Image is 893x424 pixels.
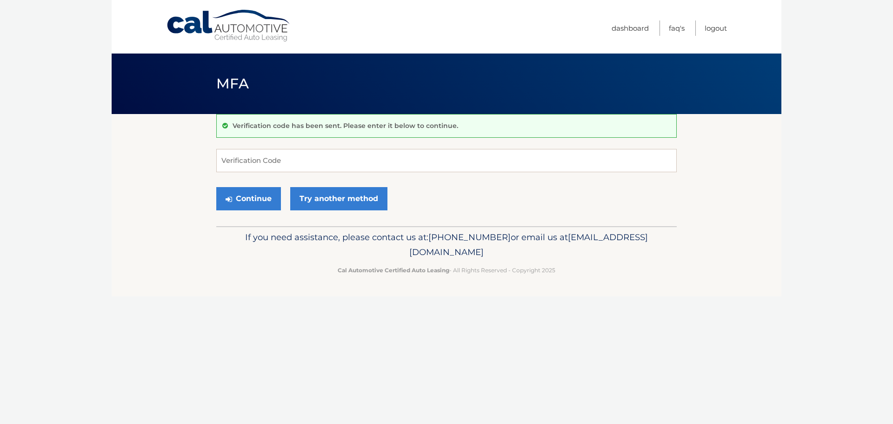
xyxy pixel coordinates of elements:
p: Verification code has been sent. Please enter it below to continue. [233,121,458,130]
p: If you need assistance, please contact us at: or email us at [222,230,671,260]
strong: Cal Automotive Certified Auto Leasing [338,267,449,274]
span: [EMAIL_ADDRESS][DOMAIN_NAME] [409,232,648,257]
p: - All Rights Reserved - Copyright 2025 [222,265,671,275]
input: Verification Code [216,149,677,172]
a: Logout [705,20,727,36]
a: Try another method [290,187,387,210]
a: Cal Automotive [166,9,292,42]
button: Continue [216,187,281,210]
span: [PHONE_NUMBER] [428,232,511,242]
a: FAQ's [669,20,685,36]
span: MFA [216,75,249,92]
a: Dashboard [612,20,649,36]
